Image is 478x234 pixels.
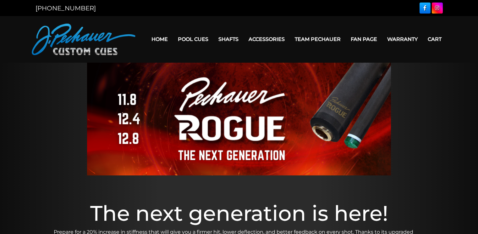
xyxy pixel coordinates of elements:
[32,24,135,55] img: Pechauer Custom Cues
[423,31,447,47] a: Cart
[290,31,346,47] a: Team Pechauer
[36,4,96,12] a: [PHONE_NUMBER]
[173,31,213,47] a: Pool Cues
[213,31,244,47] a: Shafts
[54,201,425,226] h1: The next generation is here!
[346,31,382,47] a: Fan Page
[244,31,290,47] a: Accessories
[382,31,423,47] a: Warranty
[146,31,173,47] a: Home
